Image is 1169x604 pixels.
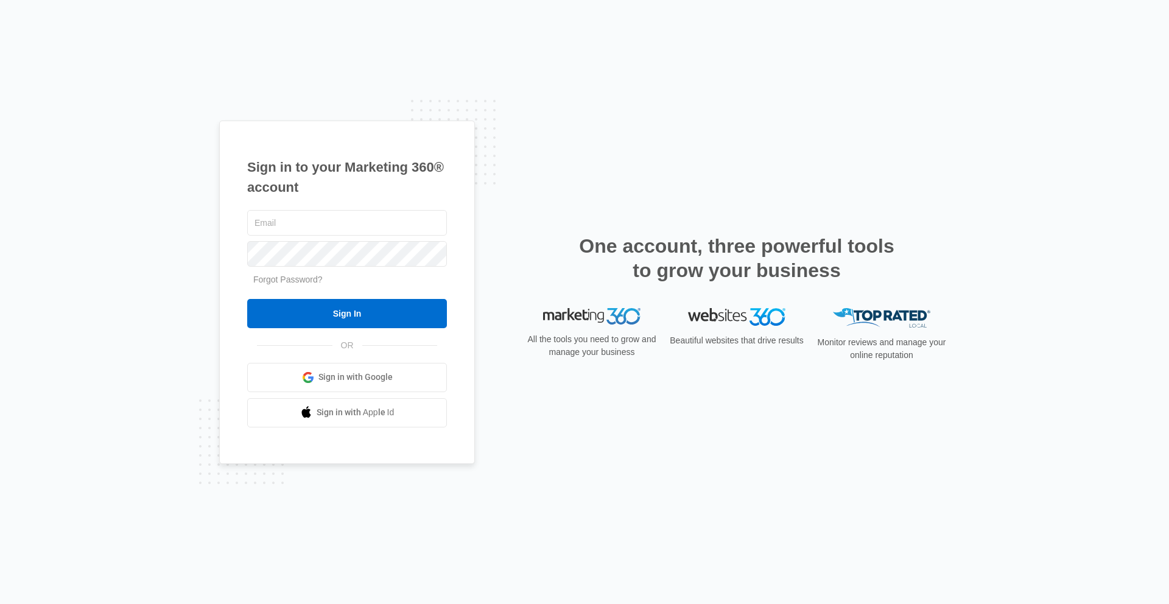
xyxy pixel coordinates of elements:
[332,339,362,352] span: OR
[688,308,785,326] img: Websites 360
[247,363,447,392] a: Sign in with Google
[833,308,930,328] img: Top Rated Local
[575,234,898,283] h2: One account, three powerful tools to grow your business
[253,275,323,284] a: Forgot Password?
[317,406,395,419] span: Sign in with Apple Id
[524,333,660,359] p: All the tools you need to grow and manage your business
[813,336,950,362] p: Monitor reviews and manage your online reputation
[543,308,641,325] img: Marketing 360
[247,398,447,427] a: Sign in with Apple Id
[669,334,805,347] p: Beautiful websites that drive results
[318,371,393,384] span: Sign in with Google
[247,157,447,197] h1: Sign in to your Marketing 360® account
[247,299,447,328] input: Sign In
[247,210,447,236] input: Email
